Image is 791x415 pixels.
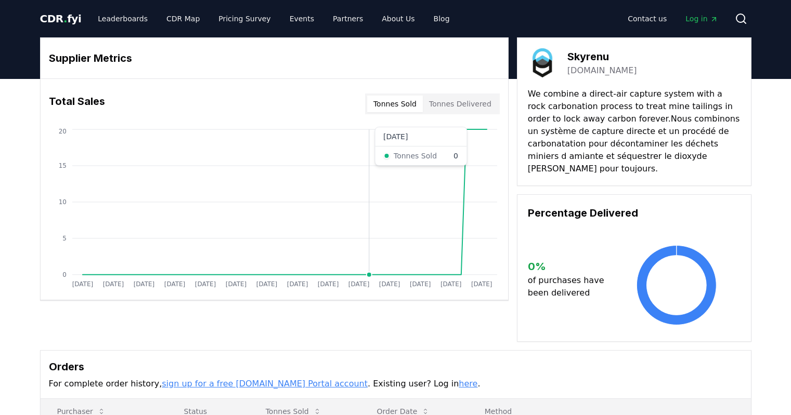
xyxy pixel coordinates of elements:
[58,162,66,169] tspan: 15
[58,198,66,206] tspan: 10
[528,259,613,274] h3: 0 %
[373,9,423,28] a: About Us
[528,205,741,221] h3: Percentage Delivered
[158,9,208,28] a: CDR Map
[89,9,458,28] nav: Main
[440,280,462,288] tspan: [DATE]
[471,280,492,288] tspan: [DATE]
[367,96,423,112] button: Tonnes Sold
[685,14,718,24] span: Log in
[287,280,308,288] tspan: [DATE]
[528,274,613,299] p: of purchases have been delivered
[63,12,67,25] span: .
[619,9,726,28] nav: Main
[49,359,743,374] h3: Orders
[164,280,185,288] tspan: [DATE]
[410,280,431,288] tspan: [DATE]
[567,49,637,64] h3: Skyrenu
[49,50,500,66] h3: Supplier Metrics
[677,9,726,28] a: Log in
[225,280,247,288] tspan: [DATE]
[58,128,66,135] tspan: 20
[528,48,557,77] img: Skyrenu-logo
[379,280,400,288] tspan: [DATE]
[40,12,82,25] span: CDR fyi
[49,93,105,114] h3: Total Sales
[194,280,216,288] tspan: [DATE]
[210,9,279,28] a: Pricing Survey
[62,235,67,242] tspan: 5
[348,280,370,288] tspan: [DATE]
[318,280,339,288] tspan: [DATE]
[49,378,743,390] p: For complete order history, . Existing user? Log in .
[102,280,124,288] tspan: [DATE]
[162,379,368,389] a: sign up for a free [DOMAIN_NAME] Portal account
[528,88,741,175] p: We combine a direct-air capture system with a rock carbonation process to treat mine tailings in ...
[72,280,93,288] tspan: [DATE]
[459,379,477,389] a: here
[40,11,82,26] a: CDR.fyi
[423,96,498,112] button: Tonnes Delivered
[619,9,675,28] a: Contact us
[62,271,67,278] tspan: 0
[281,9,322,28] a: Events
[425,9,458,28] a: Blog
[89,9,156,28] a: Leaderboards
[133,280,154,288] tspan: [DATE]
[325,9,371,28] a: Partners
[567,64,637,77] a: [DOMAIN_NAME]
[256,280,277,288] tspan: [DATE]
